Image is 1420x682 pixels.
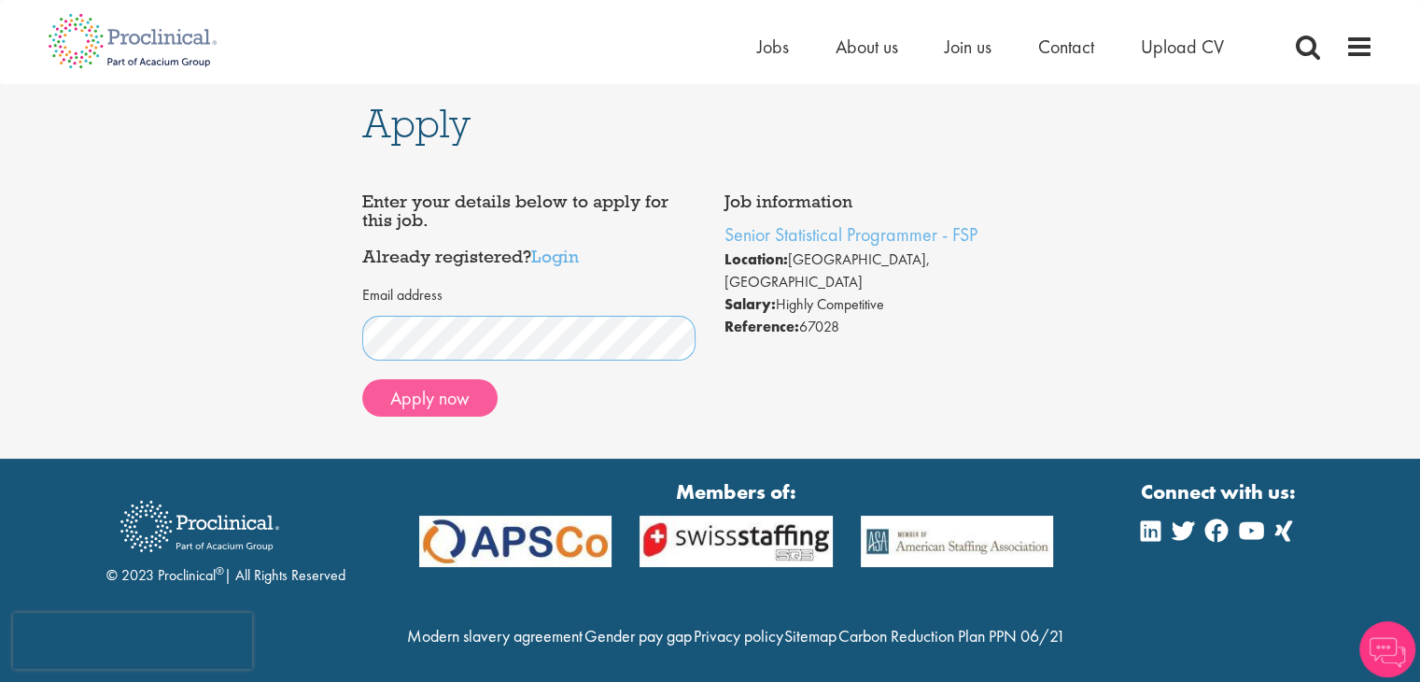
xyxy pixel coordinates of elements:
a: Modern slavery agreement [407,625,583,646]
strong: Salary: [724,294,776,314]
strong: Connect with us: [1141,477,1300,506]
li: 67028 [724,316,1059,338]
a: Join us [945,35,991,59]
strong: Members of: [419,477,1054,506]
img: APSCo [405,516,626,567]
li: [GEOGRAPHIC_DATA], [GEOGRAPHIC_DATA] [724,249,1059,293]
span: Apply [362,98,471,149]
img: Chatbot [1359,621,1415,677]
a: Jobs [757,35,789,59]
div: © 2023 Proclinical | All Rights Reserved [106,487,345,587]
strong: Reference: [724,317,799,336]
a: Contact [1038,35,1094,59]
a: Login [531,245,579,267]
a: Sitemap [784,625,837,646]
sup: ® [216,563,224,578]
img: Proclinical Recruitment [106,488,293,565]
a: About us [836,35,898,59]
a: Senior Statistical Programmer - FSP [724,222,977,247]
a: Privacy policy [693,625,782,646]
h4: Enter your details below to apply for this job. Already registered? [362,192,696,266]
label: Email address [362,285,443,306]
a: Carbon Reduction Plan PPN 06/21 [838,625,1065,646]
button: Apply now [362,379,498,417]
img: APSCo [626,516,847,567]
strong: Location: [724,249,788,269]
a: Upload CV [1141,35,1224,59]
iframe: reCAPTCHA [13,613,252,669]
a: Gender pay gap [584,625,692,646]
img: APSCo [847,516,1068,567]
h4: Job information [724,192,1059,211]
li: Highly Competitive [724,293,1059,316]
